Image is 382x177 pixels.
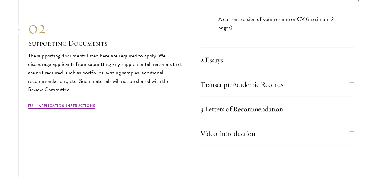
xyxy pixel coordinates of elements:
h3: Supporting Documents [28,38,182,48]
p: The supporting documents listed here are required to apply. We discourage applicants from submitt... [28,51,182,94]
button: 2 Essays [200,53,354,67]
button: Transcript/Academic Records [200,77,354,92]
button: 3 Letters of Recommendation [200,102,354,116]
button: Video Introduction [200,126,354,141]
p: A current version of your resume or CV (maximum 2 pages). [218,15,336,32]
a: Full Application Instructions [28,103,95,110]
div: 02 [28,17,182,38]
